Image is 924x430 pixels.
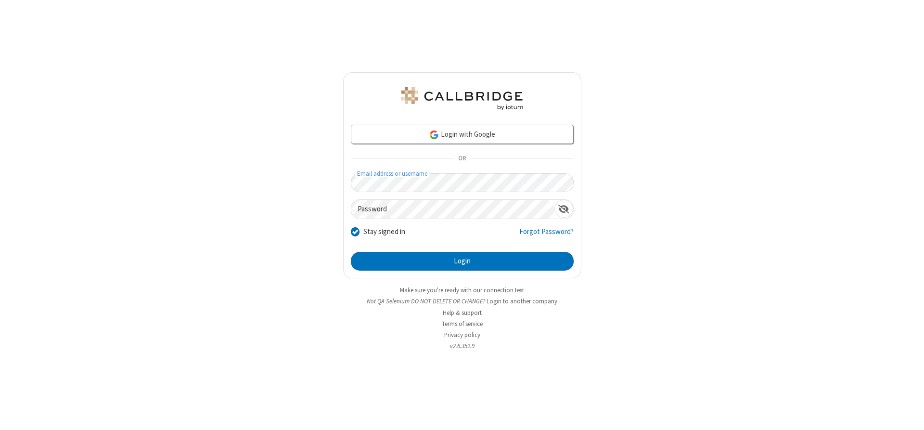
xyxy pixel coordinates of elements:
[900,405,917,423] iframe: Chat
[351,252,574,271] button: Login
[343,297,581,306] li: Not QA Selenium DO NOT DELETE OR CHANGE?
[444,331,480,339] a: Privacy policy
[519,226,574,245] a: Forgot Password?
[351,200,554,219] input: Password
[351,125,574,144] a: Login with Google
[399,87,525,110] img: QA Selenium DO NOT DELETE OR CHANGE
[442,320,483,328] a: Terms of service
[443,309,482,317] a: Help & support
[554,200,573,218] div: Show password
[487,297,557,306] button: Login to another company
[363,226,405,237] label: Stay signed in
[400,286,524,294] a: Make sure you're ready with our connection test
[429,130,439,140] img: google-icon.png
[343,341,581,351] li: v2.6.352.9
[454,152,470,166] span: OR
[351,173,574,192] input: Email address or username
